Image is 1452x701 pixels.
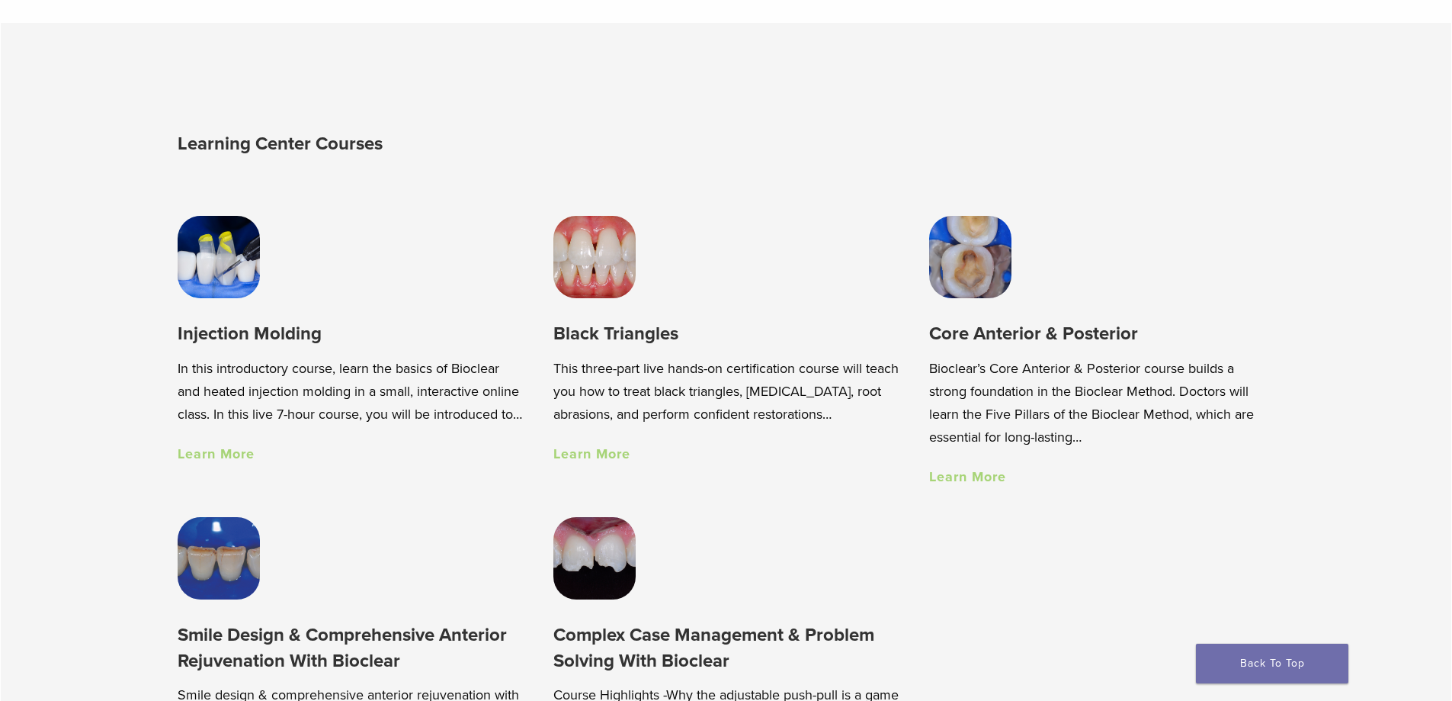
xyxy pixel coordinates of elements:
p: This three-part live hands-on certification course will teach you how to treat black triangles, [... [553,357,899,426]
p: In this introductory course, learn the basics of Bioclear and heated injection molding in a small... [178,357,523,426]
h2: Learning Center Courses [178,126,730,162]
a: Learn More [553,445,630,462]
a: Learn More [929,468,1006,485]
h3: Black Triangles [553,321,899,346]
a: Back To Top [1196,644,1348,683]
h3: Smile Design & Comprehensive Anterior Rejuvenation With Bioclear [178,622,523,674]
p: Bioclear’s Core Anterior & Posterior course builds a strong foundation in the Bioclear Method. Do... [929,357,1274,449]
h3: Core Anterior & Posterior [929,321,1274,346]
a: Learn More [178,445,255,462]
h3: Complex Case Management & Problem Solving With Bioclear [553,622,899,674]
h3: Injection Molding [178,321,523,346]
